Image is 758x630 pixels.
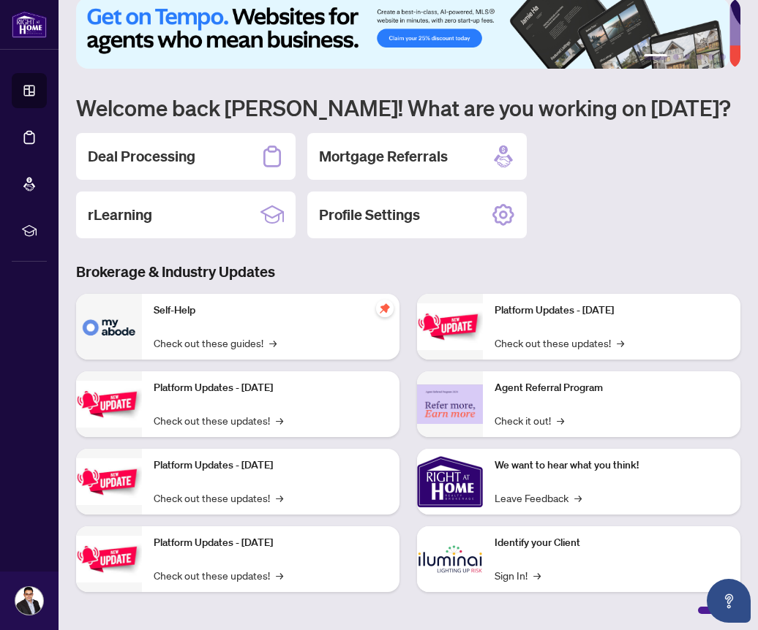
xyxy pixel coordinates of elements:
[708,54,714,60] button: 5
[12,11,47,38] img: logo
[720,54,726,60] button: 6
[495,412,564,428] a: Check it out!→
[154,458,388,474] p: Platform Updates - [DATE]
[557,412,564,428] span: →
[417,384,483,425] img: Agent Referral Program
[76,381,142,427] img: Platform Updates - September 16, 2025
[376,300,394,317] span: pushpin
[88,205,152,225] h2: rLearning
[76,94,740,121] h1: Welcome back [PERSON_NAME]! What are you working on [DATE]?
[319,205,420,225] h2: Profile Settings
[417,449,483,515] img: We want to hear what you think!
[495,535,729,551] p: Identify your Client
[88,146,195,167] h2: Deal Processing
[697,54,702,60] button: 4
[707,579,751,623] button: Open asap
[15,587,43,615] img: Profile Icon
[644,54,667,60] button: 1
[319,146,448,167] h2: Mortgage Referrals
[417,526,483,592] img: Identify your Client
[495,490,582,506] a: Leave Feedback→
[533,567,541,583] span: →
[154,380,388,396] p: Platform Updates - [DATE]
[154,335,277,351] a: Check out these guides!→
[495,380,729,396] p: Agent Referral Program
[76,262,740,282] h3: Brokerage & Industry Updates
[154,535,388,551] p: Platform Updates - [DATE]
[673,54,679,60] button: 2
[495,567,541,583] a: Sign In!→
[574,490,582,506] span: →
[269,335,277,351] span: →
[417,303,483,349] img: Platform Updates - June 23, 2025
[76,458,142,504] img: Platform Updates - July 21, 2025
[495,335,624,351] a: Check out these updates!→
[617,335,624,351] span: →
[154,490,283,506] a: Check out these updates!→
[276,490,283,506] span: →
[276,412,283,428] span: →
[154,412,283,428] a: Check out these updates!→
[495,303,729,319] p: Platform Updates - [DATE]
[76,536,142,582] img: Platform Updates - July 8, 2025
[495,458,729,474] p: We want to hear what you think!
[276,567,283,583] span: →
[76,294,142,360] img: Self-Help
[154,567,283,583] a: Check out these updates!→
[685,54,691,60] button: 3
[154,303,388,319] p: Self-Help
